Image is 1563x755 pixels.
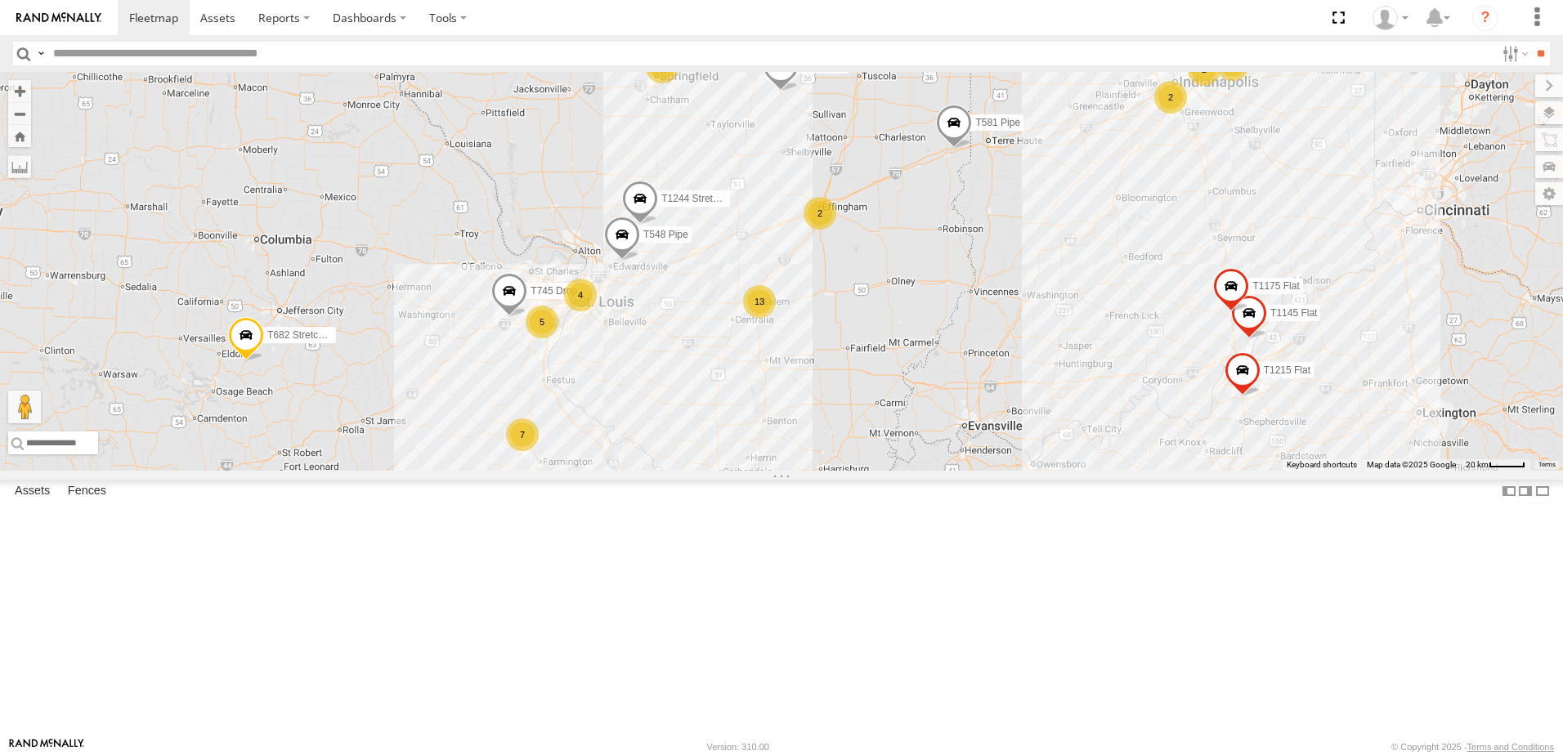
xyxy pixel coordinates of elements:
span: T1244 Stretch 3 Axle Flat [661,193,772,204]
label: Map Settings [1535,182,1563,205]
span: T1175 Flat [1252,280,1299,292]
button: Keyboard shortcuts [1287,459,1357,471]
div: Version: 310.00 [707,742,769,752]
div: Jared Benson [1367,6,1414,30]
span: T682 Stretch Flat [267,330,343,342]
div: 2 [804,197,836,230]
span: Map data ©2025 Google [1367,460,1456,469]
span: T548 Pipe [643,230,688,241]
button: Zoom out [8,102,31,125]
span: T1145 Flat [1270,307,1317,319]
a: Terms and Conditions [1467,742,1554,752]
div: 4 [564,279,597,311]
img: rand-logo.svg [16,12,101,24]
label: Dock Summary Table to the Right [1517,480,1534,503]
label: Search Query [34,42,47,65]
div: 13 [743,285,776,318]
label: Assets [7,480,58,503]
span: T1215 Flat [1264,364,1310,376]
div: © Copyright 2025 - [1391,742,1554,752]
label: Search Filter Options [1496,42,1531,65]
span: T581 Pipe [975,118,1020,129]
div: 2 [1154,81,1187,114]
a: Terms (opens in new tab) [1538,462,1556,468]
label: Measure [8,155,31,178]
i: ? [1472,5,1498,31]
button: Zoom in [8,80,31,102]
div: 7 [506,418,539,451]
button: Zoom Home [8,125,31,147]
label: Dock Summary Table to the Left [1501,480,1517,503]
button: Map Scale: 20 km per 41 pixels [1461,459,1530,471]
label: Fences [60,480,114,503]
button: Drag Pegman onto the map to open Street View [8,391,41,423]
span: 20 km [1466,460,1489,469]
label: Hide Summary Table [1534,480,1551,503]
a: Visit our Website [9,739,84,755]
span: T745 Drop [531,285,577,297]
div: 5 [526,306,558,338]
